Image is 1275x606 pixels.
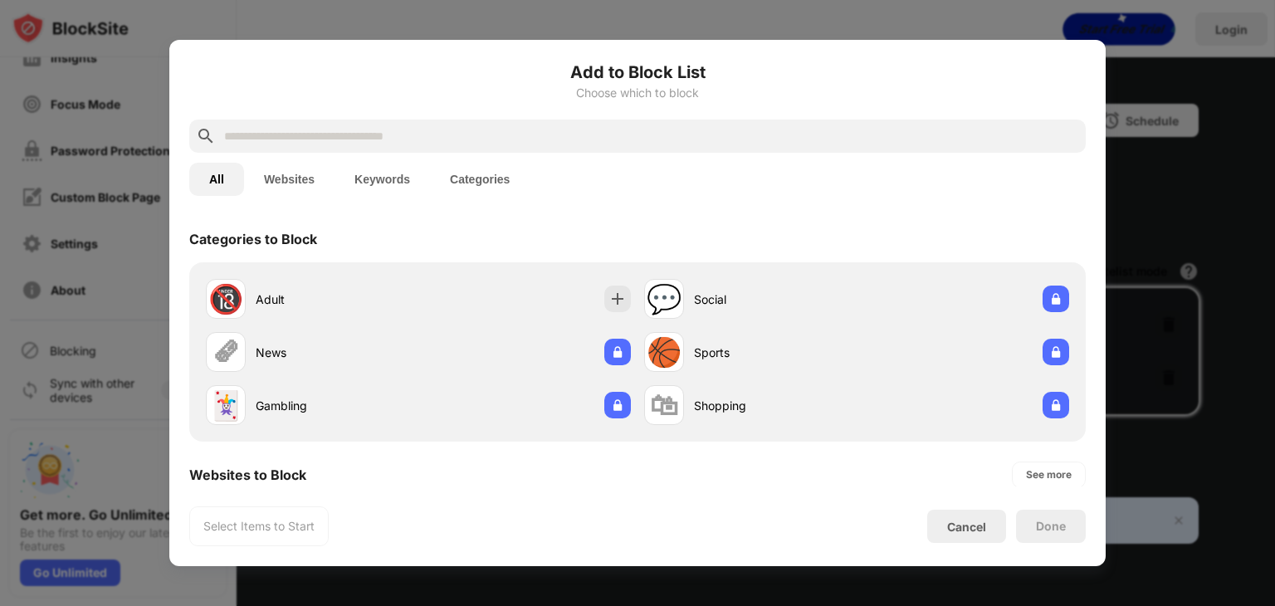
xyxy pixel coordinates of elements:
button: Categories [430,163,530,196]
button: Keywords [335,163,430,196]
div: News [256,344,418,361]
div: Select Items to Start [203,518,315,535]
div: 💬 [647,282,681,316]
div: 🏀 [647,335,681,369]
div: 🔞 [208,282,243,316]
div: Gambling [256,397,418,414]
div: Choose which to block [189,86,1086,100]
img: search.svg [196,126,216,146]
div: See more [1026,467,1072,483]
div: Websites to Block [189,467,306,483]
div: Cancel [947,520,986,534]
div: Social [694,291,857,308]
div: Categories to Block [189,231,317,247]
div: Shopping [694,397,857,414]
div: Adult [256,291,418,308]
h6: Add to Block List [189,60,1086,85]
div: Sports [694,344,857,361]
button: All [189,163,244,196]
div: 🗞 [212,335,240,369]
div: 🛍 [650,389,678,423]
div: 🃏 [208,389,243,423]
div: Done [1036,520,1066,533]
button: Websites [244,163,335,196]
